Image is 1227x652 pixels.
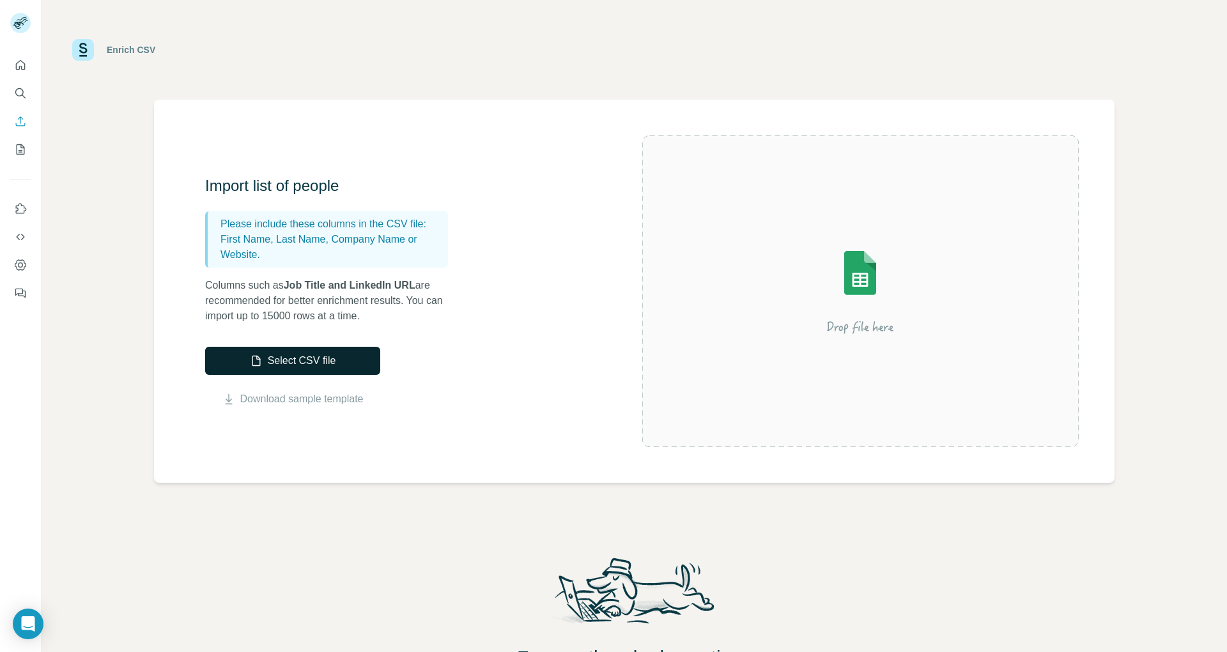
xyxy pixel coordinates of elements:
[220,216,443,232] p: Please include these columns in the CSV file:
[543,554,727,636] img: Surfe Mascot Illustration
[745,215,975,368] img: Surfe Illustration - Drop file here or select below
[10,282,31,305] button: Feedback
[205,347,380,375] button: Select CSV file
[10,138,31,161] button: My lists
[10,110,31,133] button: Enrich CSV
[10,54,31,77] button: Quick start
[205,391,380,407] button: Download sample template
[107,43,155,56] div: Enrich CSV
[240,391,364,407] a: Download sample template
[205,278,461,324] p: Columns such as are recommended for better enrichment results. You can import up to 15000 rows at...
[13,609,43,639] div: Open Intercom Messenger
[205,176,461,196] h3: Import list of people
[10,225,31,248] button: Use Surfe API
[72,39,94,61] img: Surfe Logo
[284,280,415,291] span: Job Title and LinkedIn URL
[220,232,443,262] p: First Name, Last Name, Company Name or Website.
[10,197,31,220] button: Use Surfe on LinkedIn
[10,254,31,277] button: Dashboard
[10,82,31,105] button: Search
